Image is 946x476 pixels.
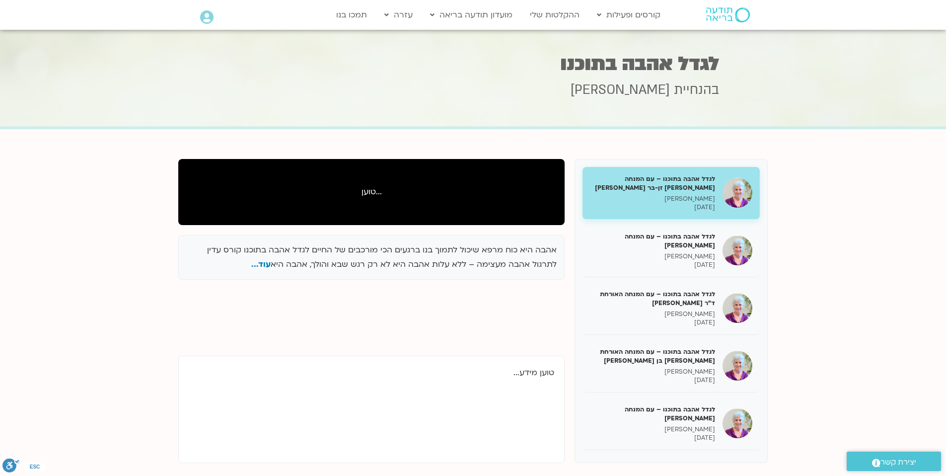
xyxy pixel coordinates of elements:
[590,174,715,192] h5: לגדל אהבה בתוכנו – עם המנחה [PERSON_NAME] זן-בר [PERSON_NAME]
[186,243,557,272] p: אהבה היא כוח מרפא שיכול לתמוך בנו ברגעים הכי מורכבים של החיים לגדל אהבה בתוכנו קורס עדין לתרגול א...
[590,376,715,385] p: [DATE]
[847,452,941,471] a: יצירת קשר
[723,236,752,265] img: לגדל אהבה בתוכנו – עם המנחה האורח ענבר בר קמה
[251,259,271,270] span: עוד...
[590,252,715,261] p: [PERSON_NAME]
[590,203,715,212] p: [DATE]
[590,425,715,434] p: [PERSON_NAME]
[590,290,715,308] h5: לגדל אהבה בתוכנו – עם המנחה האורחת ד"ר [PERSON_NAME]
[723,351,752,381] img: לגדל אהבה בתוכנו – עם המנחה האורחת שאנייה כהן בן חיים
[189,366,554,380] p: טוען מידע...
[425,5,517,24] a: מועדון תודעה בריאה
[227,54,719,74] h1: לגדל אהבה בתוכנו
[590,434,715,442] p: [DATE]
[590,261,715,269] p: [DATE]
[590,310,715,318] p: [PERSON_NAME]
[723,408,752,438] img: לגדל אהבה בתוכנו – עם המנחה האורח בן קמינסקי
[723,293,752,323] img: לגדל אהבה בתוכנו – עם המנחה האורחת ד"ר נועה אלבלדה
[590,232,715,250] h5: לגדל אהבה בתוכנו – עם המנחה [PERSON_NAME]
[525,5,584,24] a: ההקלטות שלי
[590,195,715,203] p: [PERSON_NAME]
[331,5,372,24] a: תמכו בנו
[590,368,715,376] p: [PERSON_NAME]
[674,81,719,99] span: בהנחיית
[590,405,715,423] h5: לגדל אהבה בתוכנו – עם המנחה [PERSON_NAME]
[706,7,750,22] img: תודעה בריאה
[590,318,715,327] p: [DATE]
[592,5,665,24] a: קורסים ופעילות
[880,456,916,469] span: יצירת קשר
[723,178,752,208] img: לגדל אהבה בתוכנו – עם המנחה האורחת צילה זן-בר צור
[590,347,715,365] h5: לגדל אהבה בתוכנו – עם המנחה האורחת [PERSON_NAME] בן [PERSON_NAME]
[379,5,418,24] a: עזרה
